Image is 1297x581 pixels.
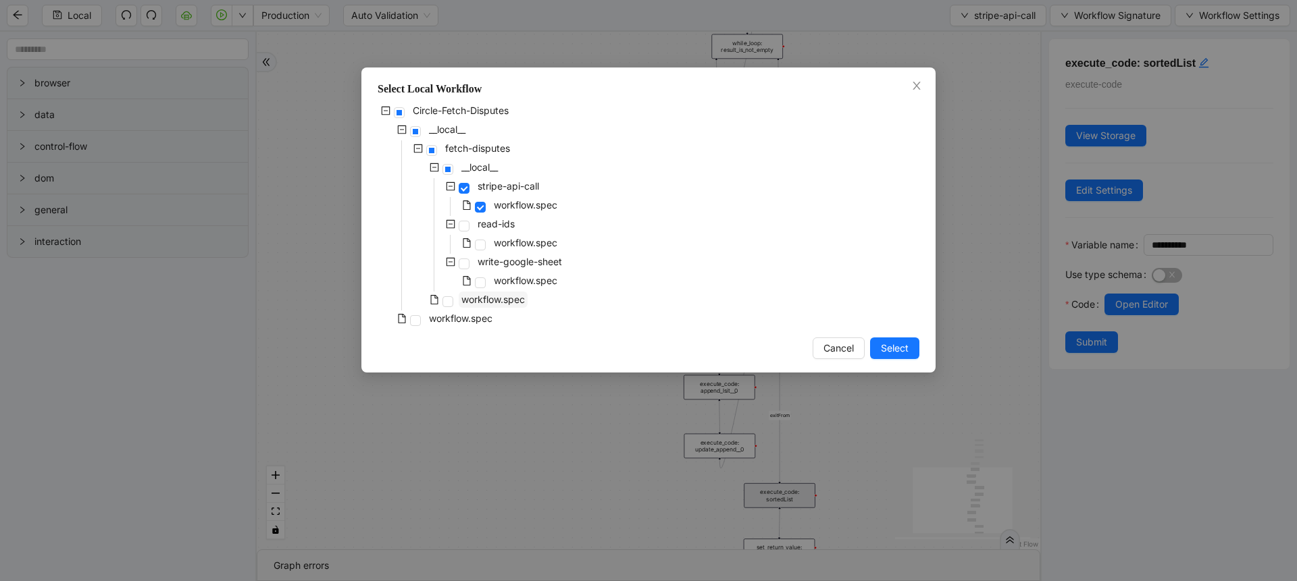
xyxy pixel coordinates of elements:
[462,238,472,248] span: file
[478,180,539,192] span: stripe-api-call
[870,337,919,359] button: Select
[813,337,865,359] button: Cancel
[426,121,468,138] span: __local__
[475,178,542,194] span: stripe-api-call
[462,200,472,210] span: file
[881,341,909,356] span: Select
[445,142,510,154] span: fetch-disputes
[491,235,560,251] span: workflow.spec
[429,312,492,324] span: workflow.spec
[446,257,455,267] span: minus-square
[494,275,557,286] span: workflow.spec
[494,199,557,211] span: workflow.spec
[459,292,528,308] span: workflow.spec
[461,161,498,173] span: __local__
[491,197,560,213] span: workflow.spec
[459,159,501,175] span: __local__
[823,341,854,356] span: Cancel
[426,310,495,327] span: workflow.spec
[413,105,509,116] span: Circle-Fetch-Disputes
[429,123,465,135] span: __local__
[430,163,439,172] span: minus-square
[475,254,565,270] span: write-google-sheet
[478,218,515,229] span: read-ids
[430,295,439,304] span: file
[494,237,557,248] span: workflow.spec
[462,276,472,285] span: file
[442,140,513,157] span: fetch-disputes
[911,80,922,91] span: close
[413,144,423,153] span: minus-square
[478,256,562,267] span: write-google-sheet
[378,81,919,97] div: Select Local Workflow
[397,314,407,323] span: file
[909,79,924,94] button: Close
[410,103,511,119] span: Circle-Fetch-Disputes
[397,125,407,134] span: minus-square
[381,106,390,115] span: minus-square
[446,182,455,191] span: minus-square
[491,273,560,289] span: workflow.spec
[446,219,455,229] span: minus-square
[461,294,525,305] span: workflow.spec
[475,216,517,232] span: read-ids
